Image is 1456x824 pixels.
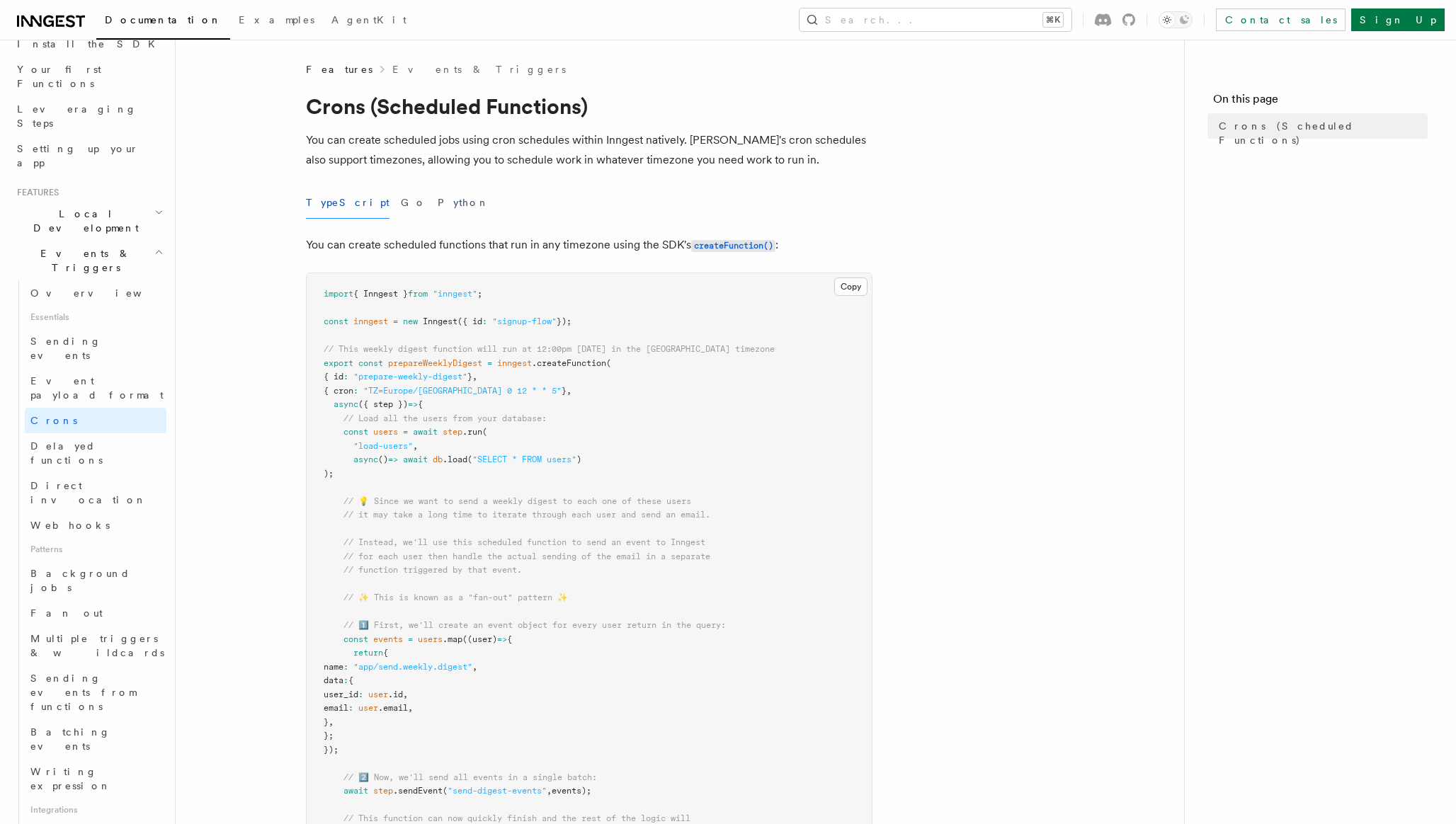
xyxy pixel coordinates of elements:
[343,772,597,782] span: // 2️⃣ Now, we'll send all events in a single batch:
[691,238,775,251] a: createFunction()
[393,786,443,796] span: .sendEvent
[17,143,139,168] span: Setting up your app
[388,689,403,699] span: .id
[11,57,166,96] a: Your first Functions
[800,8,1071,31] button: Search...⌘K
[368,689,388,699] span: user
[30,568,130,593] span: Background jobs
[388,454,398,464] span: =>
[324,675,343,685] span: data
[25,306,166,328] span: Essentials
[343,675,348,685] span: :
[353,648,383,658] span: return
[401,187,426,219] button: Go
[418,634,443,644] span: users
[25,408,166,433] a: Crons
[373,427,398,437] span: users
[230,4,323,38] a: Examples
[331,14,406,25] span: AgentKit
[363,386,562,396] span: "TZ=Europe/[GEOGRAPHIC_DATA] 0 12 * * 5"
[358,358,383,368] span: const
[11,246,154,275] span: Events & Triggers
[324,386,353,396] span: { cron
[343,551,710,561] span: // for each user then handle the actual sending of the email in a separate
[413,441,418,451] span: ,
[1219,119,1428,147] span: Crons (Scheduled Functions)
[324,745,339,755] span: });
[388,358,482,368] span: prepareWeeklyDigest
[606,358,611,368] span: (
[443,454,467,464] span: .load
[462,634,497,644] span: ((user)
[1159,11,1193,28] button: Toggle dark mode
[557,316,571,326] span: });
[403,689,408,699] span: ,
[30,415,77,426] span: Crons
[324,469,334,479] span: );
[834,277,868,296] button: Copy
[30,607,103,619] span: Fan out
[472,372,477,382] span: ,
[343,620,726,630] span: // 1️⃣ First, we'll create an event object for every user return in the query:
[408,703,413,713] span: ,
[306,187,389,219] button: TypeScript
[30,287,176,299] span: Overview
[358,703,378,713] span: user
[1213,91,1428,113] h4: On this page
[443,634,462,644] span: .map
[492,316,557,326] span: "signup-flow"
[457,316,482,326] span: ({ id
[373,786,393,796] span: step
[334,399,358,409] span: async
[25,368,166,408] a: Event payload format
[30,375,164,401] span: Event payload format
[567,386,571,396] span: ,
[324,731,334,740] span: };
[691,240,775,252] code: createFunction()
[358,399,408,409] span: ({ step })
[324,358,353,368] span: export
[306,130,872,170] p: You can create scheduled jobs using cron schedules within Inngest natively. [PERSON_NAME]'s cron ...
[497,634,507,644] span: =>
[25,626,166,665] a: Multiple triggers & wildcards
[324,372,343,382] span: { id
[25,513,166,538] a: Webhooks
[343,496,691,506] span: // 💡 Since we want to send a weekly digest to each one of these users
[25,433,166,473] a: Delayed functions
[477,289,482,299] span: ;
[343,565,522,575] span: // function triggered by that event.
[392,62,566,76] a: Events & Triggers
[323,4,415,38] a: AgentKit
[433,454,443,464] span: db
[11,207,154,235] span: Local Development
[25,328,166,368] a: Sending events
[353,289,408,299] span: { Inngest }
[482,316,487,326] span: :
[343,372,348,382] span: :
[462,427,482,437] span: .run
[576,454,581,464] span: )
[306,235,872,256] p: You can create scheduled functions that run in any timezone using the SDK's :
[30,336,101,361] span: Sending events
[11,136,166,176] a: Setting up your app
[353,386,358,396] span: :
[433,289,477,299] span: "inngest"
[1213,113,1428,153] a: Crons (Scheduled Functions)
[353,441,413,451] span: "load-users"
[17,38,164,50] span: Install the SDK
[507,634,512,644] span: {
[306,93,872,119] h1: Crons (Scheduled Functions)
[25,600,166,626] a: Fan out
[105,14,222,25] span: Documentation
[25,759,166,799] a: Writing expression
[497,358,532,368] span: inngest
[30,673,136,712] span: Sending events from functions
[403,427,408,437] span: =
[343,634,368,644] span: const
[343,813,690,823] span: // This function can now quickly finish and the rest of the logic will
[353,662,472,672] span: "app/send.weekly.digest"
[324,689,358,699] span: user_id
[378,454,388,464] span: ()
[438,187,489,219] button: Python
[373,634,403,644] span: events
